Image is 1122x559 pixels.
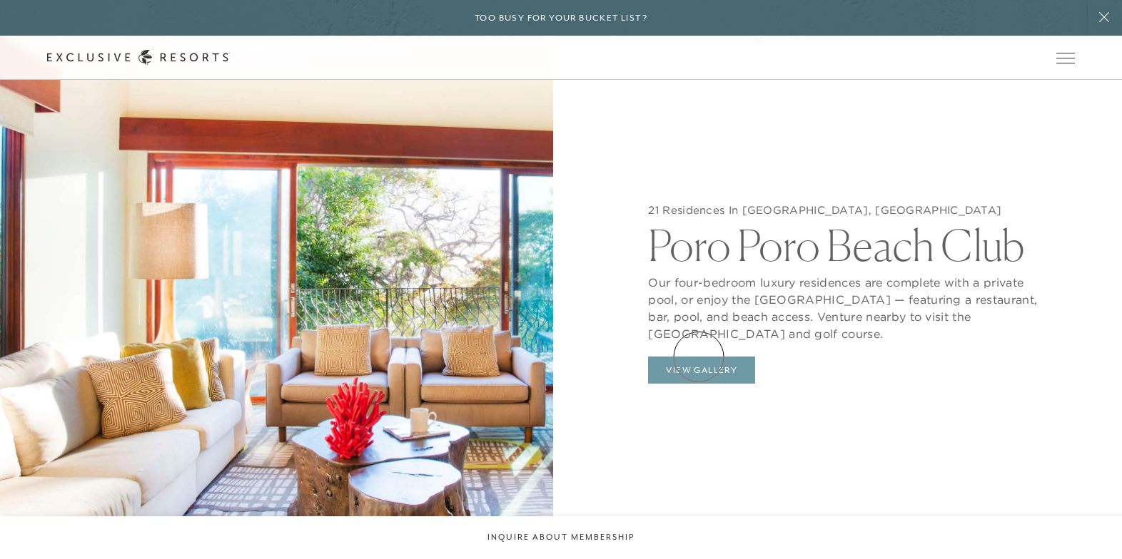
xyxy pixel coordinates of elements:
h2: Poro Poro Beach Club [648,217,1043,267]
h6: Too busy for your bucket list? [475,11,647,25]
iframe: Qualified Messenger [1108,545,1122,559]
button: View Gallery [648,357,755,384]
p: Our four-bedroom luxury residences are complete with a private pool, or enjoy the [GEOGRAPHIC_DAT... [648,267,1043,342]
h5: 21 Residences In [GEOGRAPHIC_DATA], [GEOGRAPHIC_DATA] [648,203,1043,217]
button: Open navigation [1056,53,1075,63]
